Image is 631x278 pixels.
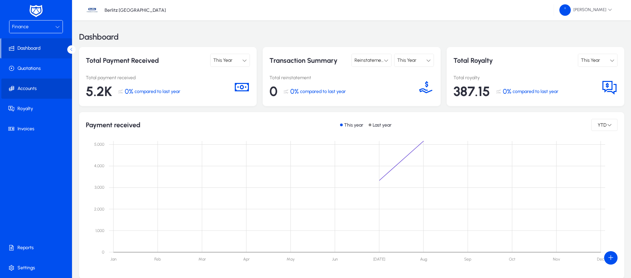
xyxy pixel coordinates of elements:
p: Last year [373,122,392,128]
text: Jan [110,257,116,262]
span: Invoices [1,126,73,132]
span: Finance [12,24,29,30]
span: compared to last year [135,89,180,94]
span: [PERSON_NAME] [559,4,612,16]
text: 0 [102,250,104,254]
span: 387.15 [453,83,490,99]
img: 37.jpg [86,4,99,16]
div: Keywords by Traffic [74,40,113,44]
text: 3,000 [95,185,104,190]
text: 4,000 [94,164,104,168]
span: This Year [397,57,416,63]
text: 2,000 [94,207,104,212]
img: tab_domain_overview_orange.svg [18,39,24,44]
img: logo_orange.svg [11,11,16,16]
p: Transaction Summary [269,54,349,67]
text: Aug [420,257,427,262]
text: Oct [509,257,515,262]
p: Total Payment Received [86,54,165,67]
span: Royalty [1,105,73,112]
h3: Dashboard [79,33,119,41]
span: YTD [597,122,607,128]
button: YTD [591,119,618,131]
span: This Year [213,57,232,63]
p: This year [344,122,363,128]
text: Mar [198,257,206,262]
p: Total Royalty [453,54,533,67]
img: website_grey.svg [11,17,16,23]
span: This Year [581,57,600,63]
span: 0% [290,87,299,95]
span: compared to last year [513,89,558,94]
span: 5.2K [86,83,112,99]
h1: Payment received [86,121,140,129]
text: [DATE] [373,257,385,262]
span: 0 [269,83,277,99]
text: May [287,257,295,262]
text: Apr [243,257,250,262]
span: compared to last year [300,89,346,94]
a: Accounts [1,79,73,99]
text: Jun [332,257,338,262]
span: Reports [1,244,73,251]
div: Domain: [DOMAIN_NAME] [17,17,74,23]
span: Settings [1,265,73,271]
span: 0% [503,87,511,95]
p: Berlitz [GEOGRAPHIC_DATA] [105,7,166,13]
text: Nov [553,257,560,262]
img: white-logo.png [28,4,44,18]
span: Reinstatement [355,57,385,63]
text: 1,000 [96,228,104,233]
p: Total reinstatement [269,75,417,81]
a: Invoices [1,119,73,139]
span: Dashboard [1,45,72,52]
img: 58.png [559,4,571,16]
p: Total payment received [86,75,234,81]
div: Domain Overview [26,40,60,44]
a: Quotations [1,58,73,79]
span: Quotations [1,65,73,72]
text: Feb [154,257,161,262]
span: Accounts [1,85,73,92]
div: v 4.0.25 [19,11,33,16]
a: Reports [1,238,73,258]
img: tab_keywords_by_traffic_grey.svg [67,39,72,44]
span: 0% [125,87,133,95]
text: 5,000 [94,142,104,147]
a: Settings [1,258,73,278]
text: Dec [597,257,604,262]
text: Sep [464,257,471,262]
a: Royalty [1,99,73,119]
p: Total royalty [453,75,601,81]
button: [PERSON_NAME] [554,4,618,16]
